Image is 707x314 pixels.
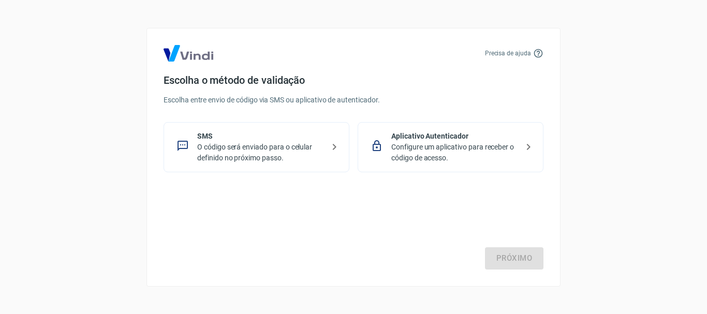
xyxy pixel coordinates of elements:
div: SMSO código será enviado para o celular definido no próximo passo. [164,122,349,172]
div: Aplicativo AutenticadorConfigure um aplicativo para receber o código de acesso. [358,122,543,172]
img: Logo Vind [164,45,213,62]
p: Escolha entre envio de código via SMS ou aplicativo de autenticador. [164,95,543,106]
p: SMS [197,131,324,142]
p: Aplicativo Autenticador [391,131,518,142]
p: O código será enviado para o celular definido no próximo passo. [197,142,324,163]
p: Configure um aplicativo para receber o código de acesso. [391,142,518,163]
h4: Escolha o método de validação [164,74,543,86]
p: Precisa de ajuda [485,49,531,58]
